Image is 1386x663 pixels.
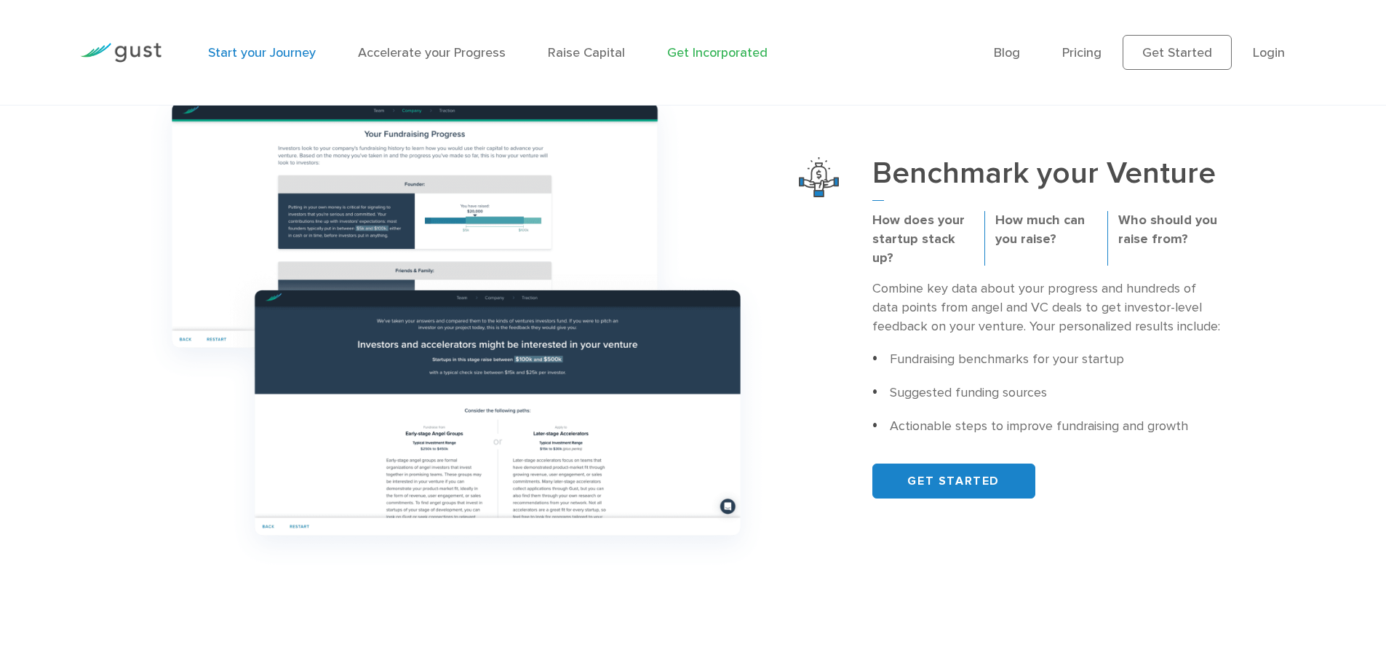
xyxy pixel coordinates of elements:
h3: Benchmark your Venture [872,157,1220,201]
a: GET STARTED [872,464,1035,499]
img: Group 1166 [135,75,776,581]
a: Accelerate your Progress [358,45,506,60]
a: Login [1253,45,1285,60]
a: Raise Capital [548,45,625,60]
a: Blog [994,45,1020,60]
a: Pricing [1062,45,1102,60]
img: Benchmark Your Venture [799,157,839,197]
a: Get Incorporated [667,45,768,60]
p: Who should you raise from? [1118,211,1219,249]
img: Gust Logo [80,43,162,63]
li: Actionable steps to improve fundraising and growth [872,417,1220,436]
p: How does your startup stack up? [872,211,973,268]
p: Combine key data about your progress and hundreds of data points from angel and VC deals to get i... [872,279,1220,336]
a: Start your Journey [208,45,316,60]
a: Get Started [1123,35,1232,70]
li: Fundraising benchmarks for your startup [872,350,1220,369]
p: How much can you raise? [995,211,1096,249]
li: Suggested funding sources [872,384,1220,402]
